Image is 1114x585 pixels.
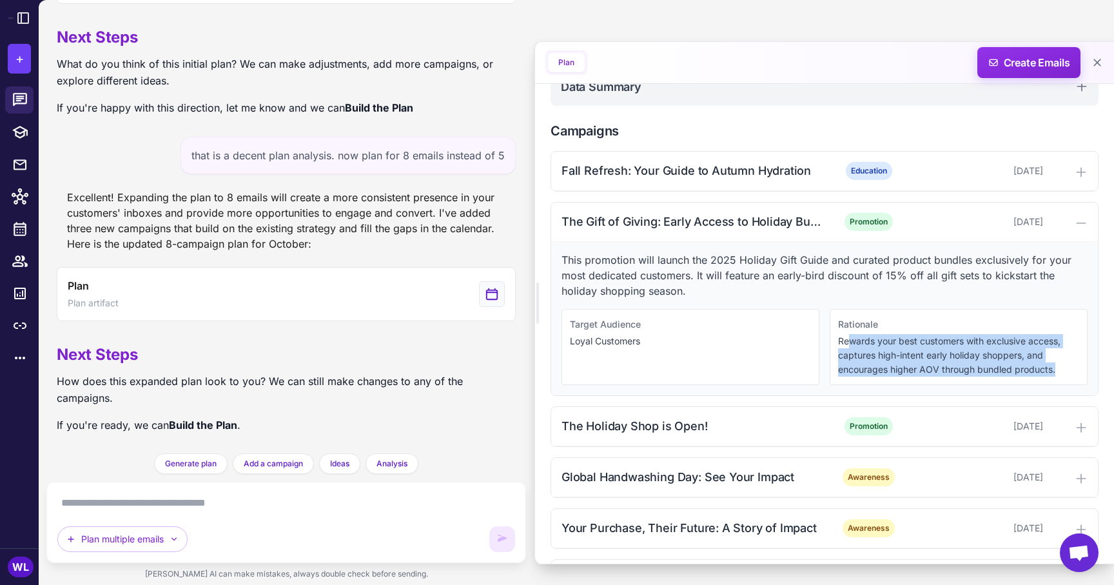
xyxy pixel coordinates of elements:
[977,47,1080,78] button: Create Emails
[562,417,822,435] div: The Holiday Shop is Open!
[319,453,360,474] button: Ideas
[570,334,811,348] p: Loyal Customers
[8,44,31,74] button: +
[562,519,822,537] div: Your Purchase, Their Future: A Story of Impact
[562,162,822,179] div: Fall Refresh: Your Guide to Autumn Hydration
[915,164,1043,178] div: [DATE]
[46,563,526,585] div: [PERSON_NAME] AI can make mistakes, always double check before sending.
[548,53,585,72] button: Plan
[57,267,516,321] button: View generated Plan
[68,278,88,293] span: Plan
[15,49,24,68] span: +
[843,519,895,537] span: Awareness
[233,453,314,474] button: Add a campaign
[8,557,34,577] div: WL
[838,334,1079,377] p: Rewards your best customers with exclusive access, captures high-intent early holiday shoppers, a...
[57,526,188,552] button: Plan multiple emails
[68,296,119,310] span: Plan artifact
[366,453,418,474] button: Analysis
[551,121,1099,141] h2: Campaigns
[169,419,237,431] strong: Build the Plan
[562,252,1088,299] p: This promotion will launch the 2025 Holiday Gift Guide and curated product bundles exclusively fo...
[845,213,893,231] span: Promotion
[244,458,303,470] span: Add a campaign
[181,137,516,174] div: that is a decent plan analysis. now plan for 8 emails instead of 5
[846,162,892,180] span: Education
[57,99,516,116] p: If you're happy with this direction, let me know and we can
[973,47,1086,78] span: Create Emails
[915,215,1043,229] div: [DATE]
[561,78,641,95] h2: Data Summary
[915,470,1043,484] div: [DATE]
[8,17,13,18] img: Raleon Logo
[57,373,516,406] p: How does this expanded plan look to you? We can still make changes to any of the campaigns.
[915,521,1043,535] div: [DATE]
[376,458,407,470] span: Analysis
[845,417,893,435] span: Promotion
[915,419,1043,433] div: [DATE]
[165,458,217,470] span: Generate plan
[57,184,516,257] div: Excellent! Expanding the plan to 8 emails will create a more consistent presence in your customer...
[154,453,228,474] button: Generate plan
[345,101,413,114] strong: Build the Plan
[57,417,516,433] p: If you're ready, we can .
[57,344,516,365] h2: Next Steps
[562,213,822,230] div: The Gift of Giving: Early Access to Holiday Bundles
[838,317,1079,332] div: Rationale
[570,317,811,332] div: Target Audience
[1060,533,1099,572] div: Open chat
[57,27,516,48] h2: Next Steps
[57,55,516,89] p: What do you think of this initial plan? We can make adjustments, add more campaigns, or explore d...
[330,458,349,470] span: Ideas
[843,468,895,486] span: Awareness
[562,468,822,486] div: Global Handwashing Day: See Your Impact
